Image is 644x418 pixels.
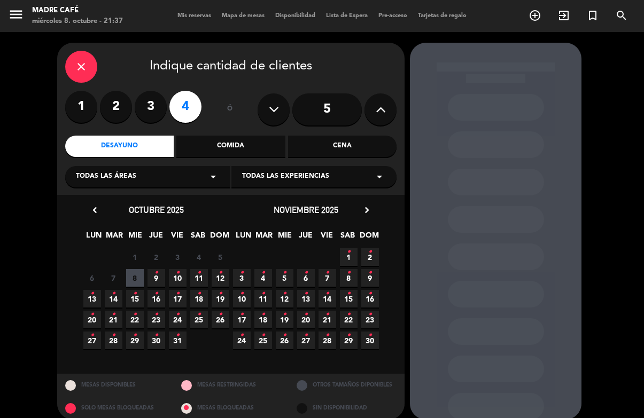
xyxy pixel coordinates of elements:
span: 19 [276,311,293,328]
i: chevron_right [361,204,373,216]
span: 8 [340,269,358,287]
span: DOM [360,229,377,247]
span: 24 [233,332,251,349]
i: • [154,285,158,302]
i: • [368,264,372,281]
i: • [325,306,329,323]
i: • [261,306,265,323]
i: • [90,285,94,302]
span: MIE [127,229,144,247]
span: 1 [340,248,358,266]
span: BUSCAR [607,6,636,25]
span: 26 [212,311,229,328]
span: 31 [169,332,187,349]
span: 19 [212,290,229,307]
i: • [176,285,180,302]
span: 13 [83,290,101,307]
span: Disponibilidad [270,13,321,19]
button: menu [8,6,24,26]
i: • [154,264,158,281]
span: 2 [361,248,379,266]
span: 26 [276,332,293,349]
i: • [304,306,308,323]
span: VIE [318,229,336,247]
i: • [261,285,265,302]
span: Todas las áreas [76,171,136,182]
i: arrow_drop_down [373,170,386,183]
i: • [240,327,244,344]
i: • [112,306,115,323]
span: octubre 2025 [129,204,184,215]
span: 13 [297,290,315,307]
i: • [304,285,308,302]
span: 22 [340,311,358,328]
i: arrow_drop_down [207,170,220,183]
span: 25 [254,332,272,349]
i: • [347,264,351,281]
span: DOM [210,229,228,247]
span: 12 [276,290,293,307]
i: • [347,285,351,302]
span: MAR [106,229,123,247]
i: search [615,9,628,22]
span: 14 [319,290,336,307]
span: Tarjetas de regalo [413,13,472,19]
span: 27 [297,332,315,349]
span: 28 [105,332,122,349]
span: 17 [169,290,187,307]
div: Desayuno [65,136,174,157]
span: 16 [148,290,165,307]
span: 21 [105,311,122,328]
span: JUE [297,229,315,247]
span: 23 [148,311,165,328]
span: 17 [233,311,251,328]
span: 15 [340,290,358,307]
i: • [112,285,115,302]
span: RESERVAR MESA [521,6,549,25]
span: 25 [190,311,208,328]
div: MESAS DISPONIBLES [57,374,173,397]
span: 14 [105,290,122,307]
i: • [133,306,137,323]
i: • [283,285,286,302]
i: turned_in_not [586,9,599,22]
i: • [90,306,94,323]
i: • [90,327,94,344]
span: JUE [148,229,165,247]
span: 3 [233,269,251,287]
span: Lista de Espera [321,13,373,19]
div: MESAS RESTRINGIDAS [173,374,289,397]
span: 4 [254,269,272,287]
i: • [347,327,351,344]
span: 1 [126,248,144,266]
i: • [154,306,158,323]
div: ó [212,91,247,128]
i: • [347,306,351,323]
span: 18 [254,311,272,328]
div: Comida [176,136,285,157]
span: LUN [85,229,103,247]
i: • [240,264,244,281]
span: 5 [212,248,229,266]
span: 9 [361,269,379,287]
label: 4 [169,91,201,123]
div: Indique cantidad de clientes [65,51,397,83]
span: Reserva especial [578,6,607,25]
i: exit_to_app [557,9,570,22]
i: • [112,327,115,344]
span: 29 [126,332,144,349]
i: • [304,327,308,344]
i: • [176,306,180,323]
span: 10 [169,269,187,287]
span: VIE [168,229,186,247]
i: • [283,327,286,344]
span: 20 [297,311,315,328]
i: • [197,285,201,302]
i: chevron_left [89,204,100,216]
span: 8 [126,269,144,287]
i: • [283,306,286,323]
div: Madre Café [32,5,123,16]
i: • [154,327,158,344]
span: 15 [126,290,144,307]
label: 3 [135,91,167,123]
